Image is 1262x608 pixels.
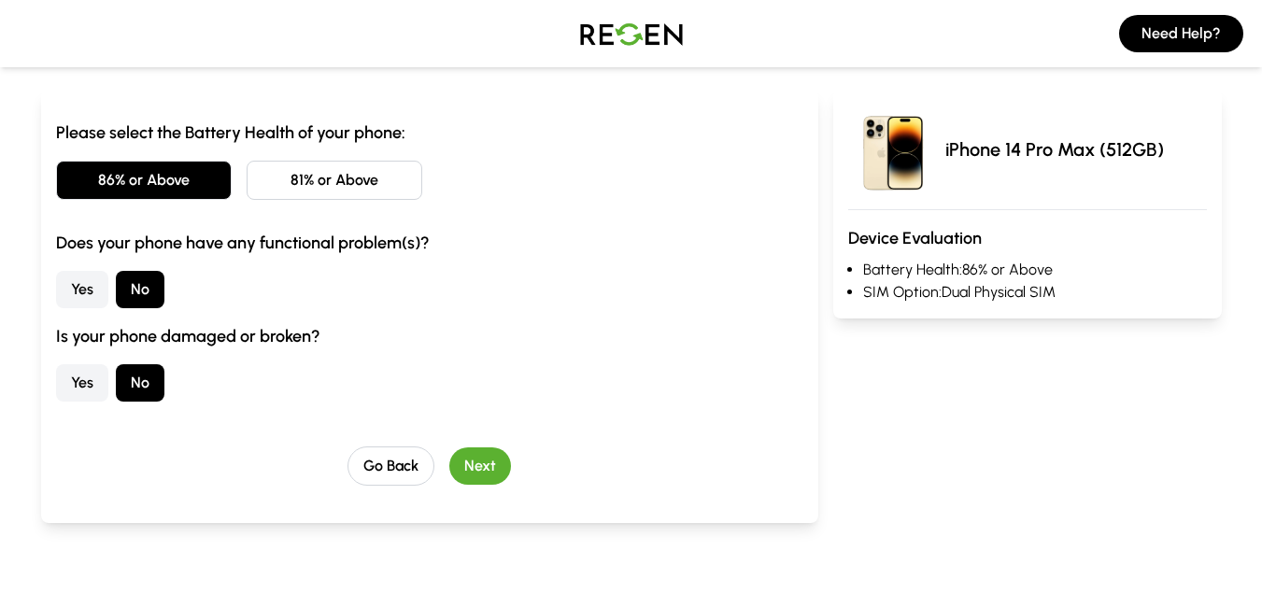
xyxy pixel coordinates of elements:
[56,271,108,308] button: Yes
[863,281,1207,304] li: SIM Option: Dual Physical SIM
[116,364,164,402] button: No
[56,120,803,146] h3: Please select the Battery Health of your phone:
[347,446,434,486] button: Go Back
[56,364,108,402] button: Yes
[247,161,422,200] button: 81% or Above
[1119,15,1243,52] button: Need Help?
[566,7,697,60] img: Logo
[863,259,1207,281] li: Battery Health: 86% or Above
[848,105,938,194] img: iPhone 14 Pro Max
[848,225,1207,251] h3: Device Evaluation
[56,323,803,349] h3: Is your phone damaged or broken?
[945,136,1164,163] p: iPhone 14 Pro Max (512GB)
[56,161,232,200] button: 86% or Above
[449,447,511,485] button: Next
[56,230,803,256] h3: Does your phone have any functional problem(s)?
[116,271,164,308] button: No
